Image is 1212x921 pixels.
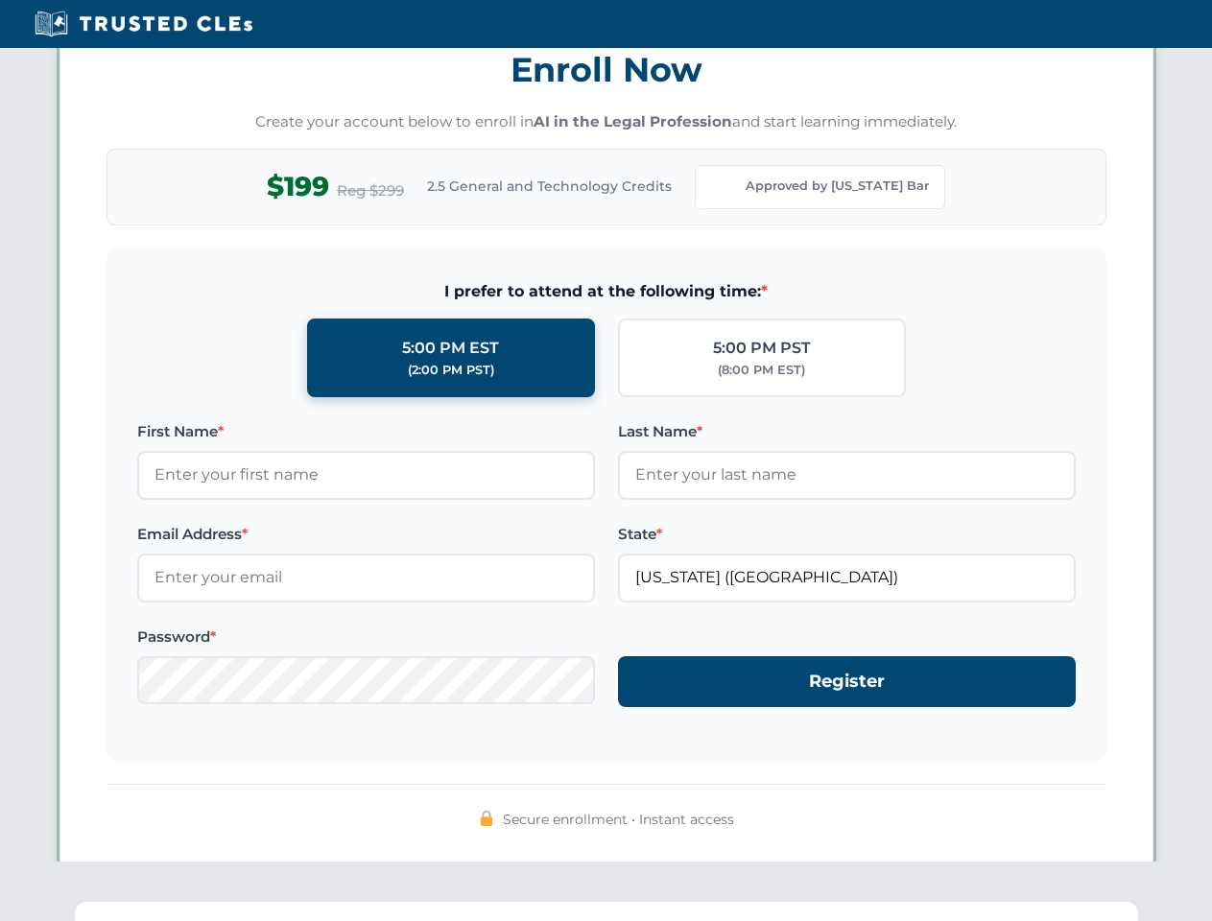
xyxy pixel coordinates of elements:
[137,420,595,443] label: First Name
[618,451,1076,499] input: Enter your last name
[534,112,732,130] strong: AI in the Legal Profession
[718,361,805,380] div: (8:00 PM EST)
[107,39,1106,100] h3: Enroll Now
[503,809,734,830] span: Secure enrollment • Instant access
[618,554,1076,602] input: Florida (FL)
[746,177,929,196] span: Approved by [US_STATE] Bar
[137,279,1076,304] span: I prefer to attend at the following time:
[618,656,1076,707] button: Register
[137,626,595,649] label: Password
[402,336,499,361] div: 5:00 PM EST
[137,451,595,499] input: Enter your first name
[137,554,595,602] input: Enter your email
[711,174,738,201] img: Florida Bar
[107,111,1106,133] p: Create your account below to enroll in and start learning immediately.
[618,523,1076,546] label: State
[427,176,672,197] span: 2.5 General and Technology Credits
[337,179,404,202] span: Reg $299
[408,361,494,380] div: (2:00 PM PST)
[267,165,329,208] span: $199
[713,336,811,361] div: 5:00 PM PST
[618,420,1076,443] label: Last Name
[29,10,258,38] img: Trusted CLEs
[479,811,494,826] img: 🔒
[137,523,595,546] label: Email Address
